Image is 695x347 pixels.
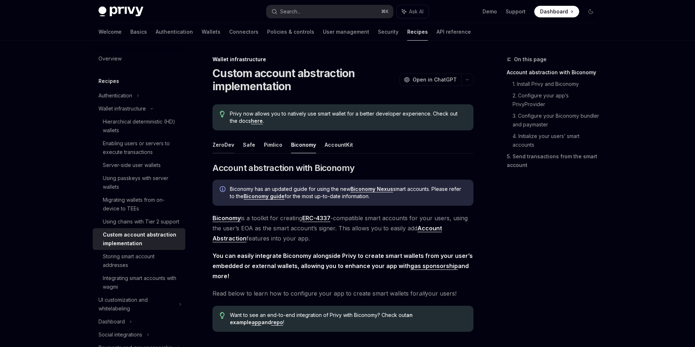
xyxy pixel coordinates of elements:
[266,5,393,18] button: Search...⌘K
[93,52,185,65] a: Overview
[419,290,425,297] em: all
[350,186,393,192] a: Biconomy Nexus
[397,5,429,18] button: Ask AI
[507,67,602,78] a: Account abstraction with Biconomy
[534,6,579,17] a: Dashboard
[98,77,119,85] h5: Recipes
[98,104,146,113] div: Wallet infrastructure
[513,78,602,90] a: 1. Install Privy and Biconomy
[93,250,185,272] a: Storing smart account addresses
[507,151,602,171] a: 5. Send transactions from the smart account
[212,288,473,298] span: Read below to learn how to configure your app to create smart wallets for your users!
[212,56,473,63] div: Wallet infrastructure
[291,136,316,153] button: Biconomy
[325,136,353,153] button: AccountKit
[381,9,389,14] span: ⌘ K
[251,118,263,124] a: here
[220,111,225,117] svg: Tip
[93,215,185,228] a: Using chains with Tier 2 support
[103,274,181,291] div: Integrating smart accounts with wagmi
[156,23,193,41] a: Authentication
[514,55,547,64] span: On this page
[513,90,602,110] a: 2. Configure your app’s PrivyProvider
[98,317,125,326] div: Dashboard
[103,174,181,191] div: Using passkeys with server wallets
[220,312,225,319] svg: Tip
[93,115,185,137] a: Hierarchical deterministic (HD) wallets
[212,213,473,243] span: is a toolkit for creating -compatible smart accounts for your users, using the user’s EOA as the ...
[103,217,179,226] div: Using chains with Tier 2 support
[252,319,261,326] a: app
[243,136,255,153] button: Safe
[93,193,185,215] a: Migrating wallets from on-device to TEEs
[378,23,399,41] a: Security
[212,162,354,174] span: Account abstraction with Biconomy
[229,23,258,41] a: Connectors
[399,74,461,86] button: Open in ChatGPT
[202,23,220,41] a: Wallets
[130,23,147,41] a: Basics
[540,8,568,15] span: Dashboard
[409,8,424,15] span: Ask AI
[93,137,185,159] a: Enabling users or servers to execute transactions
[230,312,466,326] span: Want to see an end-to-end integration of Privy with Biconomy? Check out !
[98,91,132,100] div: Authentication
[280,7,300,16] div: Search...
[267,23,314,41] a: Policies & controls
[103,139,181,156] div: Enabling users or servers to execute transactions
[103,161,161,170] div: Server-side user wallets
[212,67,396,93] h1: Custom account abstraction implementation
[98,54,122,63] div: Overview
[93,159,185,172] a: Server-side user wallets
[98,23,122,41] a: Welcome
[413,76,457,83] span: Open in ChatGPT
[244,193,285,200] a: Biconomy guide
[93,272,185,293] a: Integrating smart accounts with wagmi
[407,23,428,41] a: Recipes
[264,136,282,153] button: Pimlico
[271,319,283,326] a: repo
[302,214,330,222] a: ERC-4337
[437,23,471,41] a: API reference
[103,230,181,248] div: Custom account abstraction implementation
[410,262,458,270] a: gas sponsorship
[212,252,473,280] strong: You can easily integrate Biconomy alongside Privy to create smart wallets from your user’s embedd...
[93,228,185,250] a: Custom account abstraction implementation
[585,6,597,17] button: Toggle dark mode
[230,110,466,125] span: Privy now allows you to natively use smart wallet for a better developer experience. Check out th...
[93,172,185,193] a: Using passkeys with server wallets
[323,23,369,41] a: User management
[103,117,181,135] div: Hierarchical deterministic (HD) wallets
[220,186,227,193] svg: Info
[98,7,143,17] img: dark logo
[483,8,497,15] a: Demo
[103,252,181,269] div: Storing smart account addresses
[212,136,234,153] button: ZeroDev
[513,110,602,130] a: 3. Configure your Biconomy bundler and paymaster
[98,330,142,339] div: Social integrations
[506,8,526,15] a: Support
[98,296,174,313] div: UI customization and whitelabeling
[212,214,241,222] a: Biconomy
[230,185,466,200] span: Biconomy has an updated guide for using the new smart accounts. Please refer to the for the most ...
[103,196,181,213] div: Migrating wallets from on-device to TEEs
[513,130,602,151] a: 4. Initialize your users’ smart accounts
